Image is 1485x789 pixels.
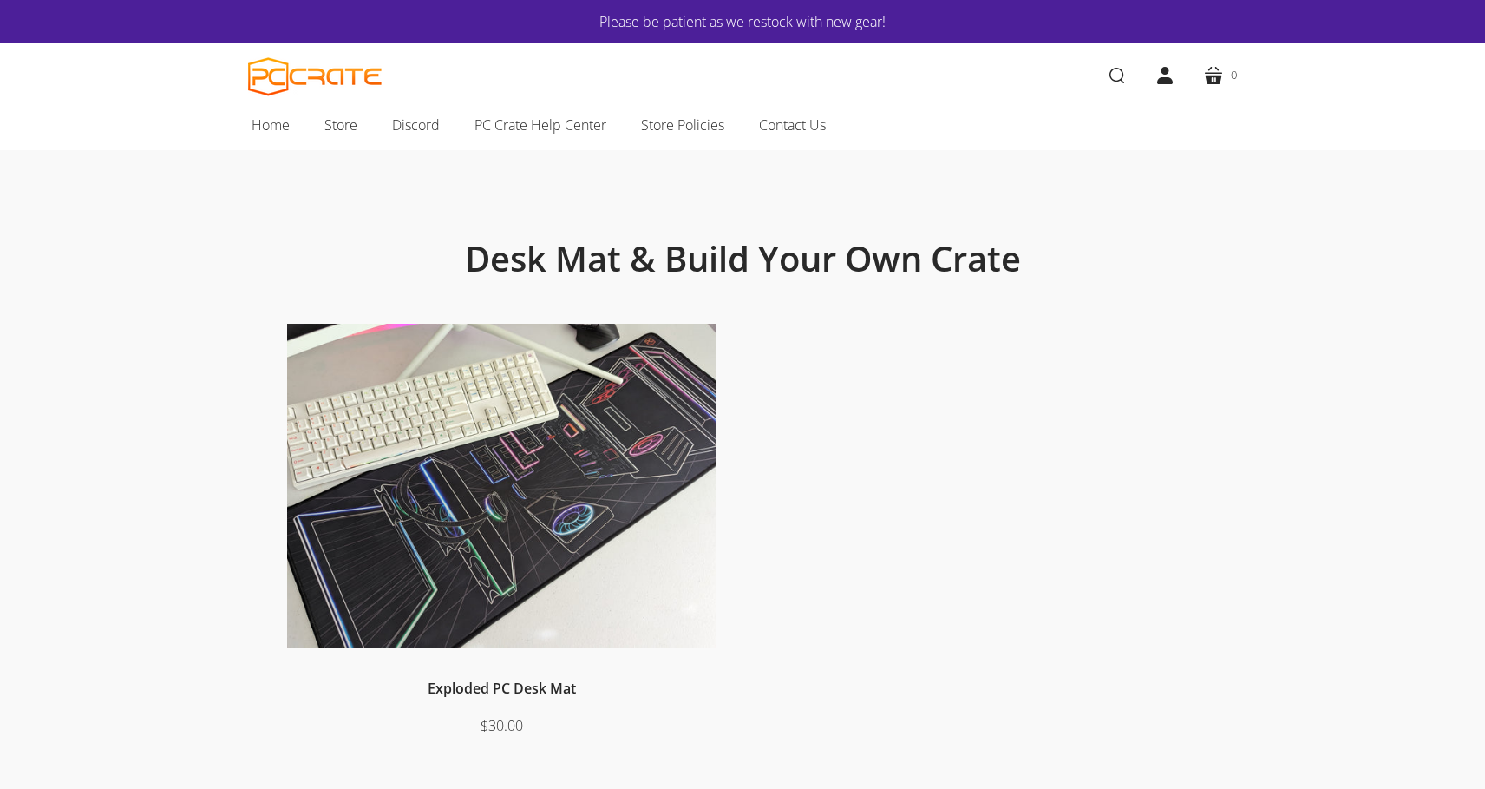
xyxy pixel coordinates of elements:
a: Home [234,107,307,143]
a: PC Crate Help Center [457,107,624,143]
span: Store Policies [641,114,724,136]
span: Store [324,114,357,136]
span: Contact Us [759,114,826,136]
img: Desk mat on desk with keyboard, monitor, and mouse. [287,324,716,648]
span: Discord [392,114,440,136]
a: Please be patient as we restock with new gear! [300,10,1185,33]
span: Home [252,114,290,136]
a: Contact Us [742,107,843,143]
a: Store [307,107,375,143]
a: Exploded PC Desk Mat [428,679,576,698]
span: 0 [1231,66,1237,84]
a: 0 [1189,51,1251,100]
a: PC CRATE [248,57,383,96]
nav: Main navigation [222,107,1263,150]
h1: Desk Mat & Build Your Own Crate [326,237,1159,280]
span: PC Crate Help Center [474,114,606,136]
a: Store Policies [624,107,742,143]
span: $30.00 [481,716,523,735]
a: Discord [375,107,457,143]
